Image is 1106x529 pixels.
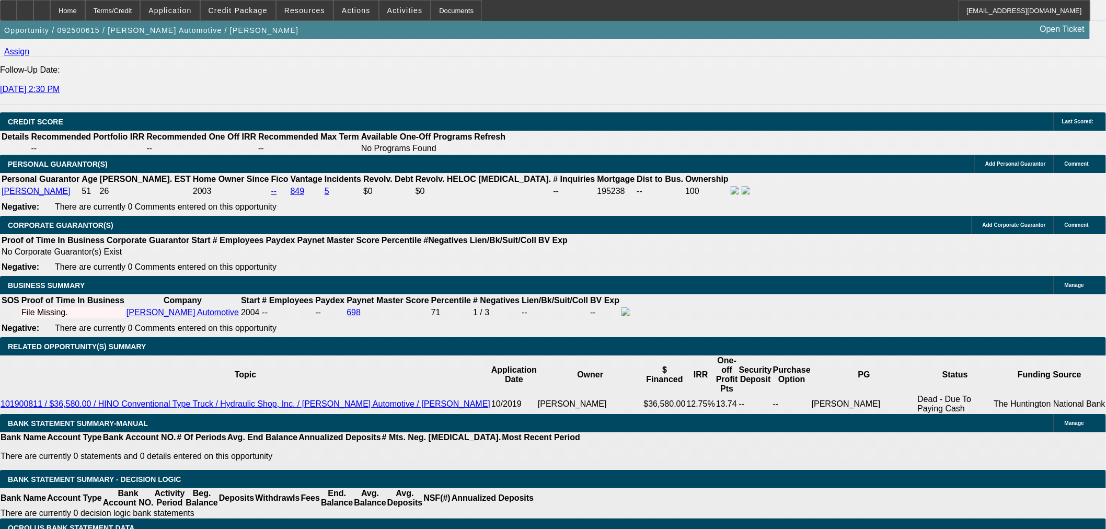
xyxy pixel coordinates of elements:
[213,236,264,245] b: # Employees
[8,281,85,290] span: BUSINESS SUMMARY
[2,324,39,332] b: Negative:
[739,394,773,414] td: --
[597,186,636,197] td: 195238
[146,143,257,154] td: --
[298,432,381,443] th: Annualized Deposits
[739,355,773,394] th: Security Deposit
[291,187,305,195] a: 849
[491,355,537,394] th: Application Date
[1036,20,1089,38] a: Open Ticket
[154,488,186,508] th: Activity Period
[102,432,177,443] th: Bank Account NO.
[473,308,520,317] div: 1 / 3
[347,308,361,317] a: 698
[255,488,300,508] th: Withdrawls
[416,175,551,183] b: Revolv. HELOC [MEDICAL_DATA].
[552,186,595,197] td: --
[917,355,994,394] th: Status
[100,175,191,183] b: [PERSON_NAME]. EST
[55,262,276,271] span: There are currently 0 Comments entered on this opportunity
[241,296,260,305] b: Start
[21,308,124,317] div: File Missing.
[146,132,257,142] th: Recommended One Off IRR
[1,247,572,257] td: No Corporate Guarantor(s) Exist
[325,187,329,195] a: 5
[2,262,39,271] b: Negative:
[82,175,97,183] b: Age
[185,488,218,508] th: Beg. Balance
[353,488,386,508] th: Avg. Balance
[30,143,145,154] td: --
[363,175,413,183] b: Revolv. Debt
[55,202,276,211] span: There are currently 0 Comments entered on this opportunity
[81,186,98,197] td: 51
[4,47,29,56] a: Assign
[2,175,79,183] b: Personal Guarantor
[107,236,189,245] b: Corporate Guarantor
[590,296,619,305] b: BV Exp
[342,6,371,15] span: Actions
[686,394,716,414] td: 12.75%
[347,296,429,305] b: Paynet Master Score
[315,307,345,318] td: --
[361,132,473,142] th: Available One-Off Programs
[47,432,102,443] th: Account Type
[177,432,227,443] th: # Of Periods
[431,308,471,317] div: 71
[643,355,686,394] th: $ Financed
[218,488,255,508] th: Deposits
[258,132,360,142] th: Recommended Max Term
[1065,420,1084,426] span: Manage
[643,394,686,414] td: $36,580.00
[382,236,421,245] b: Percentile
[491,394,537,414] td: 10/2019
[994,355,1106,394] th: Funding Source
[1,235,105,246] th: Proof of Time In Business
[8,342,146,351] span: RELATED OPPORTUNITY(S) SUMMARY
[983,222,1046,228] span: Add Corporate Guarantor
[284,6,325,15] span: Resources
[637,175,684,183] b: Dist to Bus.
[4,26,298,34] span: Opportunity / 092500615 / [PERSON_NAME] Automotive / [PERSON_NAME]
[1065,282,1084,288] span: Manage
[502,432,581,443] th: Most Recent Period
[21,295,125,306] th: Proof of Time In Business
[99,186,191,197] td: 26
[1,452,580,461] p: There are currently 0 statements and 0 details entered on this opportunity
[262,296,314,305] b: # Employees
[742,186,750,194] img: linkedin-icon.png
[191,236,210,245] b: Start
[522,296,588,305] b: Lien/Bk/Suit/Coll
[8,419,148,428] span: BANK STATEMENT SUMMARY-MANUAL
[716,394,739,414] td: 13.74
[431,296,471,305] b: Percentile
[201,1,275,20] button: Credit Package
[258,143,360,154] td: --
[716,355,739,394] th: One-off Profit Pts
[193,175,269,183] b: Home Owner Since
[193,187,212,195] span: 2003
[2,187,71,195] a: [PERSON_NAME]
[315,296,344,305] b: Paydex
[521,307,589,318] td: --
[387,488,423,508] th: Avg. Deposits
[271,187,277,195] a: --
[8,475,181,484] span: Bank Statement Summary - Decision Logic
[470,236,536,245] b: Lien/Bk/Suit/Coll
[266,236,295,245] b: Paydex
[917,394,994,414] td: Dead - Due To Paying Cash
[8,221,113,229] span: CORPORATE GUARANTOR(S)
[240,307,260,318] td: 2004
[597,175,635,183] b: Mortgage
[731,186,739,194] img: facebook-icon.png
[361,143,473,154] td: No Programs Found
[1065,161,1089,167] span: Comment
[473,296,520,305] b: # Negatives
[685,186,729,197] td: 100
[686,355,716,394] th: IRR
[424,236,468,245] b: #Negatives
[102,488,154,508] th: Bank Account NO.
[382,432,502,443] th: # Mts. Neg. [MEDICAL_DATA].
[334,1,378,20] button: Actions
[538,236,568,245] b: BV Exp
